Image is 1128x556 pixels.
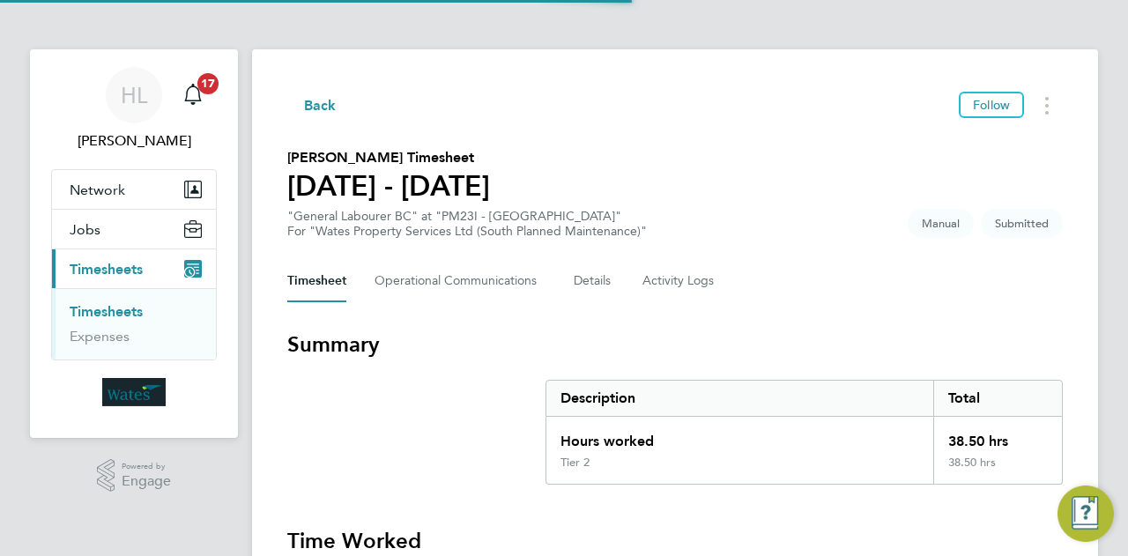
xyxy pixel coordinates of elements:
[51,130,217,152] span: Harry Lashley
[51,67,217,152] a: HL[PERSON_NAME]
[933,456,1062,484] div: 38.50 hrs
[546,417,933,456] div: Hours worked
[102,378,166,406] img: wates-logo-retina.png
[375,260,545,302] button: Operational Communications
[287,168,490,204] h1: [DATE] - [DATE]
[122,474,171,489] span: Engage
[287,147,490,168] h2: [PERSON_NAME] Timesheet
[642,260,716,302] button: Activity Logs
[70,261,143,278] span: Timesheets
[560,456,590,470] div: Tier 2
[175,67,211,123] a: 17
[70,182,125,198] span: Network
[574,260,614,302] button: Details
[30,49,238,438] nav: Main navigation
[287,224,647,239] div: For "Wates Property Services Ltd (South Planned Maintenance)"
[197,73,219,94] span: 17
[908,209,974,238] span: This timesheet was manually created.
[546,381,933,416] div: Description
[97,459,172,493] a: Powered byEngage
[304,95,337,116] span: Back
[122,459,171,474] span: Powered by
[52,170,216,209] button: Network
[51,378,217,406] a: Go to home page
[287,330,1063,359] h3: Summary
[287,94,337,116] button: Back
[52,249,216,288] button: Timesheets
[981,209,1063,238] span: This timesheet is Submitted.
[70,303,143,320] a: Timesheets
[70,221,100,238] span: Jobs
[933,417,1062,456] div: 38.50 hrs
[287,209,647,239] div: "General Labourer BC" at "PM23I - [GEOGRAPHIC_DATA]"
[287,260,346,302] button: Timesheet
[52,288,216,360] div: Timesheets
[545,380,1063,485] div: Summary
[1057,486,1114,542] button: Engage Resource Center
[973,97,1010,113] span: Follow
[959,92,1024,118] button: Follow
[70,328,130,345] a: Expenses
[933,381,1062,416] div: Total
[1031,92,1063,119] button: Timesheets Menu
[52,210,216,248] button: Jobs
[121,84,147,107] span: HL
[287,527,1063,555] h3: Time Worked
